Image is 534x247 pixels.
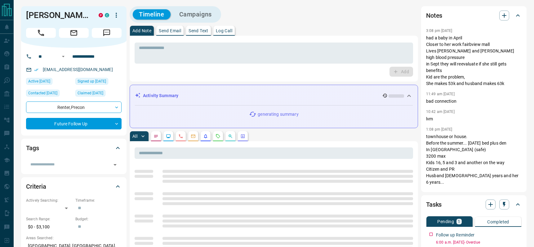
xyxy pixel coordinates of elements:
p: Budget: [75,216,122,222]
p: Areas Searched: [26,235,122,241]
span: Call [26,28,56,38]
span: Contacted [DATE] [28,90,57,96]
span: Claimed [DATE] [78,90,103,96]
p: Send Email [159,29,181,33]
p: lvm [426,116,522,122]
p: 1 [458,219,460,224]
svg: Listing Alerts [203,134,208,139]
span: Signed up [DATE] [78,78,106,84]
button: Open [111,160,119,169]
div: Tasks [426,197,522,212]
div: Activity Summary [135,90,413,101]
div: Tags [26,141,122,155]
p: All [132,134,137,138]
p: 6:00 a.m. [DATE] - Overdue [436,240,522,245]
h2: Criteria [26,182,46,191]
div: Criteria [26,179,122,194]
p: Send Text [189,29,208,33]
p: bad connection [426,98,522,105]
div: Renter , Precon [26,101,122,113]
p: Add Note [132,29,151,33]
p: 3:08 pm [DATE] [426,29,452,33]
p: Pending [437,219,454,224]
h1: [PERSON_NAME] [26,10,89,20]
div: Sun Mar 10 2024 [75,78,122,87]
h2: Tags [26,143,39,153]
span: Email [59,28,89,38]
div: Sat Sep 13 2025 [26,78,72,87]
svg: Calls [178,134,183,139]
svg: Agent Actions [240,134,245,139]
p: Timeframe: [75,198,122,203]
div: Notes [426,8,522,23]
p: 1:08 pm [DATE] [426,127,452,132]
p: Activity Summary [143,92,178,99]
p: generating summary [258,111,298,118]
div: Future Follow Up [26,118,122,129]
p: had a baby in April Closer to her work fairbview mall Lives [PERSON_NAME] and [PERSON_NAME] high ... [426,35,522,87]
h2: Tasks [426,200,442,209]
div: property.ca [99,13,103,17]
svg: Email Verified [34,68,38,72]
p: Follow up Reminder [436,232,474,238]
svg: Notes [154,134,158,139]
h2: Notes [426,11,442,20]
svg: Lead Browsing Activity [166,134,171,139]
div: Mon Aug 25 2025 [26,90,72,98]
div: Tue Mar 12 2024 [75,90,122,98]
p: Log Call [216,29,232,33]
p: townhouse or house. Before the summer... [DATE] bed plus den In [GEOGRAPHIC_DATA] (safe) 3200 max... [426,133,522,186]
button: Timeline [133,9,171,20]
svg: Requests [216,134,220,139]
button: Open [60,53,67,60]
p: Search Range: [26,216,72,222]
button: Campaigns [173,9,218,20]
svg: Opportunities [228,134,233,139]
span: Message [92,28,122,38]
p: 11:49 am [DATE] [426,92,455,96]
p: 10:42 am [DATE] [426,110,455,114]
a: [EMAIL_ADDRESS][DOMAIN_NAME] [43,67,113,72]
p: Actively Searching: [26,198,72,203]
svg: Emails [191,134,196,139]
p: Completed [487,220,509,224]
p: $0 - $3,100 [26,222,72,232]
span: Active [DATE] [28,78,50,84]
div: condos.ca [105,13,109,17]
